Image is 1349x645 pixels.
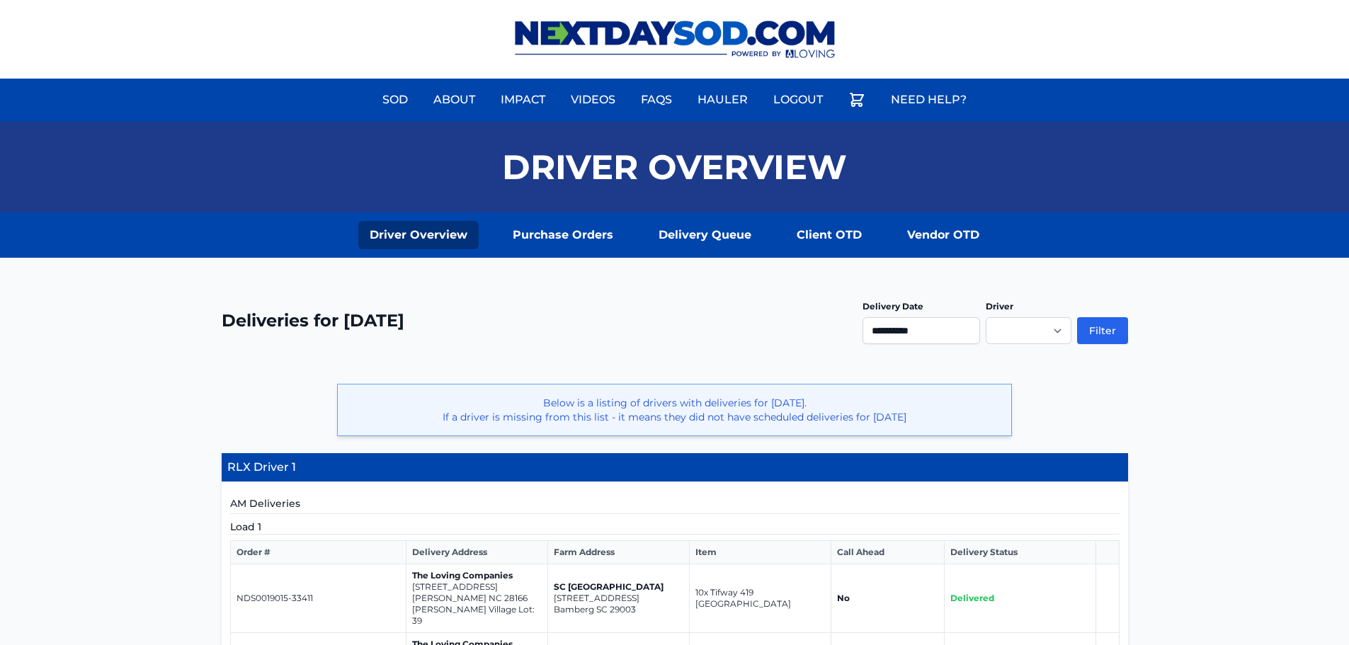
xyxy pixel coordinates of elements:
[647,221,763,249] a: Delivery Queue
[882,83,975,117] a: Need Help?
[237,593,400,604] p: NDS0019015-33411
[554,581,683,593] p: SC [GEOGRAPHIC_DATA]
[896,221,991,249] a: Vendor OTD
[689,564,831,633] td: 10x Tifway 419 [GEOGRAPHIC_DATA]
[230,520,1120,535] h5: Load 1
[554,604,683,615] p: Bamberg SC 29003
[502,150,847,184] h1: Driver Overview
[831,541,944,564] th: Call Ahead
[689,83,756,117] a: Hauler
[950,593,994,603] span: Delivered
[412,593,542,604] p: [PERSON_NAME] NC 28166
[837,593,850,603] strong: No
[358,221,479,249] a: Driver Overview
[945,541,1096,564] th: Delivery Status
[689,541,831,564] th: Item
[492,83,554,117] a: Impact
[412,604,542,627] p: [PERSON_NAME] Village Lot: 39
[554,593,683,604] p: [STREET_ADDRESS]
[374,83,416,117] a: Sod
[986,301,1013,312] label: Driver
[765,83,831,117] a: Logout
[1077,317,1128,344] button: Filter
[562,83,624,117] a: Videos
[230,496,1120,514] h5: AM Deliveries
[785,221,873,249] a: Client OTD
[632,83,681,117] a: FAQs
[863,301,923,312] label: Delivery Date
[230,541,406,564] th: Order #
[349,396,1000,424] p: Below is a listing of drivers with deliveries for [DATE]. If a driver is missing from this list -...
[412,570,542,581] p: The Loving Companies
[222,309,404,332] h2: Deliveries for [DATE]
[406,541,547,564] th: Delivery Address
[547,541,689,564] th: Farm Address
[425,83,484,117] a: About
[501,221,625,249] a: Purchase Orders
[412,581,542,593] p: [STREET_ADDRESS]
[222,453,1128,482] h4: RLX Driver 1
